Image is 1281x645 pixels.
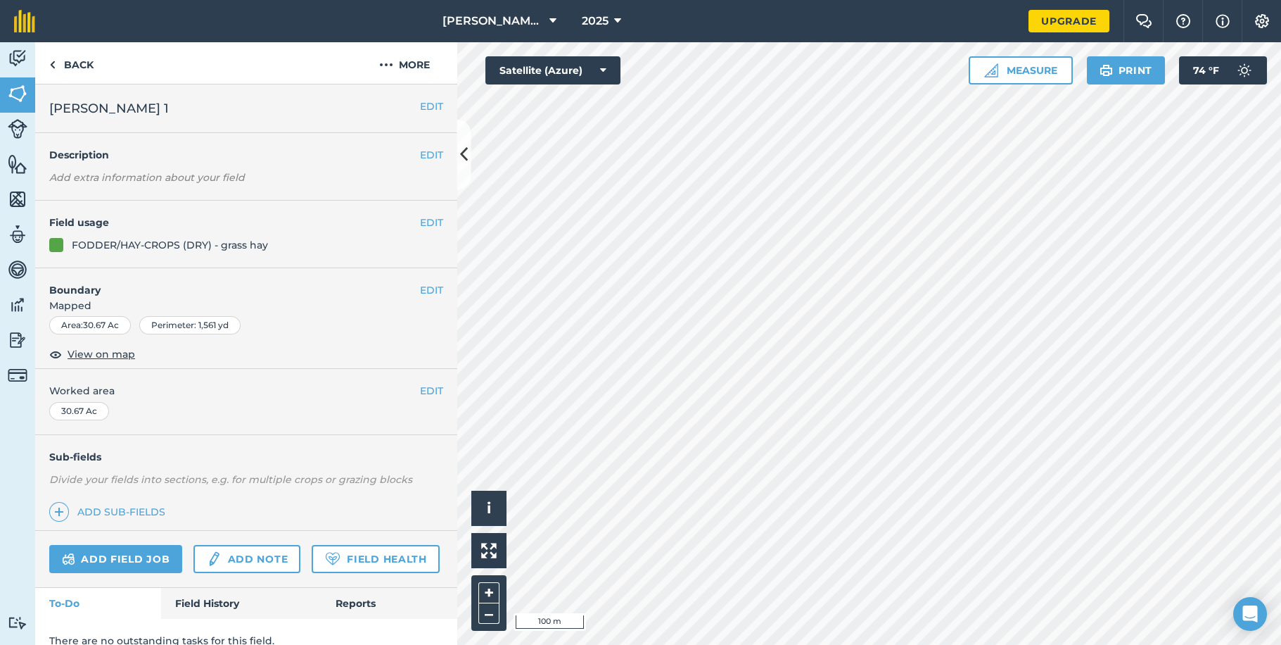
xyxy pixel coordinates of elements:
[420,383,443,399] button: EDIT
[35,268,420,298] h4: Boundary
[35,42,108,84] a: Back
[35,588,161,619] a: To-Do
[312,545,439,573] a: Field Health
[49,346,62,363] img: svg+xml;base64,PHN2ZyB4bWxucz0iaHR0cDovL3d3dy53My5vcmcvMjAwMC9zdmciIHdpZHRoPSIxOCIgaGVpZ2h0PSIyNC...
[984,63,998,77] img: Ruler icon
[969,56,1073,84] button: Measure
[1216,13,1230,30] img: svg+xml;base64,PHN2ZyB4bWxucz0iaHR0cDovL3d3dy53My5vcmcvMjAwMC9zdmciIHdpZHRoPSIxNyIgaGVpZ2h0PSIxNy...
[1179,56,1267,84] button: 74 °F
[49,383,443,399] span: Worked area
[139,316,241,334] div: Perimeter : 1,561 yd
[478,582,499,603] button: +
[49,171,245,184] em: Add extra information about your field
[1254,14,1270,28] img: A cog icon
[68,346,135,362] span: View on map
[420,99,443,114] button: EDIT
[8,83,27,104] img: svg+xml;base64,PHN2ZyB4bWxucz0iaHR0cDovL3d3dy53My5vcmcvMjAwMC9zdmciIHdpZHRoPSI1NiIgaGVpZ2h0PSI2MC...
[206,551,222,568] img: svg+xml;base64,PD94bWwgdmVyc2lvbj0iMS4wIiBlbmNvZGluZz0idXRmLTgiPz4KPCEtLSBHZW5lcmF0b3I6IEFkb2JlIE...
[49,56,56,73] img: svg+xml;base64,PHN2ZyB4bWxucz0iaHR0cDovL3d3dy53My5vcmcvMjAwMC9zdmciIHdpZHRoPSI5IiBoZWlnaHQ9IjI0Ii...
[420,282,443,298] button: EDIT
[478,603,499,624] button: –
[35,298,457,313] span: Mapped
[62,551,75,568] img: svg+xml;base64,PD94bWwgdmVyc2lvbj0iMS4wIiBlbmNvZGluZz0idXRmLTgiPz4KPCEtLSBHZW5lcmF0b3I6IEFkb2JlIE...
[1087,56,1166,84] button: Print
[49,99,169,118] span: [PERSON_NAME] 1
[1028,10,1109,32] a: Upgrade
[35,449,457,465] h4: Sub-fields
[8,294,27,315] img: svg+xml;base64,PD94bWwgdmVyc2lvbj0iMS4wIiBlbmNvZGluZz0idXRmLTgiPz4KPCEtLSBHZW5lcmF0b3I6IEFkb2JlIE...
[14,10,35,32] img: fieldmargin Logo
[1230,56,1258,84] img: svg+xml;base64,PD94bWwgdmVyc2lvbj0iMS4wIiBlbmNvZGluZz0idXRmLTgiPz4KPCEtLSBHZW5lcmF0b3I6IEFkb2JlIE...
[8,224,27,245] img: svg+xml;base64,PD94bWwgdmVyc2lvbj0iMS4wIiBlbmNvZGluZz0idXRmLTgiPz4KPCEtLSBHZW5lcmF0b3I6IEFkb2JlIE...
[8,48,27,69] img: svg+xml;base64,PD94bWwgdmVyc2lvbj0iMS4wIiBlbmNvZGluZz0idXRmLTgiPz4KPCEtLSBHZW5lcmF0b3I6IEFkb2JlIE...
[485,56,620,84] button: Satellite (Azure)
[49,502,171,522] a: Add sub-fields
[1100,62,1113,79] img: svg+xml;base64,PHN2ZyB4bWxucz0iaHR0cDovL3d3dy53My5vcmcvMjAwMC9zdmciIHdpZHRoPSIxOSIgaGVpZ2h0PSIyNC...
[442,13,544,30] span: [PERSON_NAME] and [PERSON_NAME]
[193,545,300,573] a: Add note
[72,237,268,253] div: FODDER/HAY-CROPS (DRY) - grass hay
[1233,597,1267,631] div: Open Intercom Messenger
[1135,14,1152,28] img: Two speech bubbles overlapping with the left bubble in the forefront
[379,56,393,73] img: svg+xml;base64,PHN2ZyB4bWxucz0iaHR0cDovL3d3dy53My5vcmcvMjAwMC9zdmciIHdpZHRoPSIyMCIgaGVpZ2h0PSIyNC...
[8,189,27,210] img: svg+xml;base64,PHN2ZyB4bWxucz0iaHR0cDovL3d3dy53My5vcmcvMjAwMC9zdmciIHdpZHRoPSI1NiIgaGVpZ2h0PSI2MC...
[49,346,135,363] button: View on map
[352,42,457,84] button: More
[49,545,182,573] a: Add field job
[487,499,491,517] span: i
[8,616,27,630] img: svg+xml;base64,PD94bWwgdmVyc2lvbj0iMS4wIiBlbmNvZGluZz0idXRmLTgiPz4KPCEtLSBHZW5lcmF0b3I6IEFkb2JlIE...
[8,154,27,175] img: svg+xml;base64,PHN2ZyB4bWxucz0iaHR0cDovL3d3dy53My5vcmcvMjAwMC9zdmciIHdpZHRoPSI1NiIgaGVpZ2h0PSI2MC...
[321,588,457,619] a: Reports
[8,365,27,385] img: svg+xml;base64,PD94bWwgdmVyc2lvbj0iMS4wIiBlbmNvZGluZz0idXRmLTgiPz4KPCEtLSBHZW5lcmF0b3I6IEFkb2JlIE...
[49,147,443,163] h4: Description
[54,503,64,520] img: svg+xml;base64,PHN2ZyB4bWxucz0iaHR0cDovL3d3dy53My5vcmcvMjAwMC9zdmciIHdpZHRoPSIxNCIgaGVpZ2h0PSIyNC...
[8,259,27,280] img: svg+xml;base64,PD94bWwgdmVyc2lvbj0iMS4wIiBlbmNvZGluZz0idXRmLTgiPz4KPCEtLSBHZW5lcmF0b3I6IEFkb2JlIE...
[471,491,506,526] button: i
[582,13,608,30] span: 2025
[1175,14,1192,28] img: A question mark icon
[49,402,109,420] div: 30.67 Ac
[161,588,321,619] a: Field History
[49,316,131,334] div: Area : 30.67 Ac
[1193,56,1219,84] span: 74 ° F
[49,215,420,230] h4: Field usage
[49,473,412,486] em: Divide your fields into sections, e.g. for multiple crops or grazing blocks
[420,147,443,163] button: EDIT
[420,215,443,230] button: EDIT
[481,543,497,558] img: Four arrows, one pointing top left, one top right, one bottom right and the last bottom left
[8,119,27,139] img: svg+xml;base64,PD94bWwgdmVyc2lvbj0iMS4wIiBlbmNvZGluZz0idXRmLTgiPz4KPCEtLSBHZW5lcmF0b3I6IEFkb2JlIE...
[8,330,27,351] img: svg+xml;base64,PD94bWwgdmVyc2lvbj0iMS4wIiBlbmNvZGluZz0idXRmLTgiPz4KPCEtLSBHZW5lcmF0b3I6IEFkb2JlIE...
